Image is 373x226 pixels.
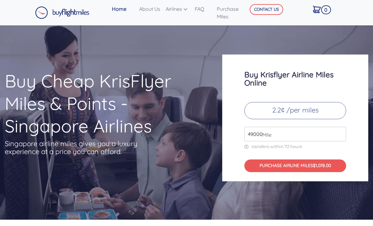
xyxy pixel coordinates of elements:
[313,163,331,168] span: $1,078.00
[214,3,249,23] a: Purchase Miles
[137,3,163,15] a: About Us
[5,140,147,156] p: Singapore airline miles gives you a luxury experience at a price you can afford.
[109,3,137,15] a: Home
[5,70,198,137] h1: Buy Cheap KrisFlyer Miles & Points - Singapore Airlines
[244,144,346,149] p: transfers within 72 hours
[192,3,214,15] a: FAQ
[35,6,89,19] img: Buy Flight Miles Logo
[244,102,346,119] p: 2.2¢ /per miles
[244,70,346,87] h3: Buy Krisflyer Airline Miles Online
[259,131,272,139] span: Mile
[163,3,192,15] a: Airlines
[321,5,331,14] span: 0
[250,4,283,15] button: CONTACT US
[313,6,321,13] img: Cart
[244,159,346,172] button: PURCHASE AIRLINE MILES$1,078.00
[310,3,330,16] a: 0
[35,5,89,21] a: Buy Flight Miles Logo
